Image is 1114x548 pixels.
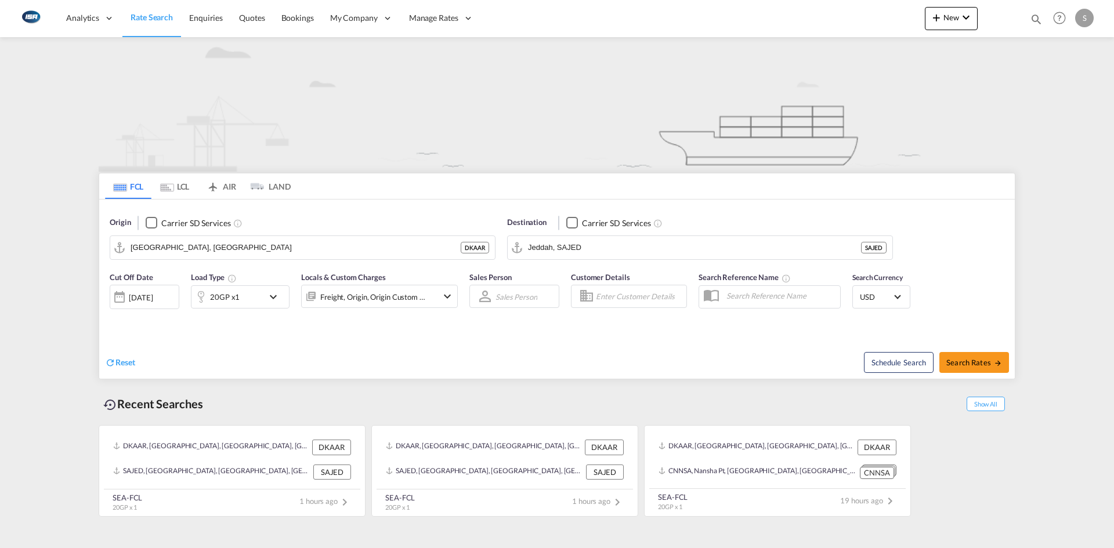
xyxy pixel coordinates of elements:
[161,217,230,229] div: Carrier SD Services
[312,440,351,455] div: DKAAR
[582,217,651,229] div: Carrier SD Services
[1030,13,1043,30] div: icon-magnify
[860,292,892,302] span: USD
[17,5,44,31] img: 1aa151c0c08011ec8d6f413816f9a227.png
[99,37,1015,172] img: new-FCL.png
[105,357,135,369] div: icon-refreshReset
[103,398,117,412] md-icon: icon-backup-restore
[330,12,378,24] span: My Company
[967,397,1005,411] span: Show All
[105,357,115,368] md-icon: icon-refresh
[110,236,495,259] md-input-container: Aarhus, DKAAR
[440,289,454,303] md-icon: icon-chevron-down
[528,239,861,256] input: Search by Port
[929,10,943,24] md-icon: icon-plus 400-fg
[206,180,220,188] md-icon: icon-airplane
[99,425,366,517] recent-search-card: DKAAR, [GEOGRAPHIC_DATA], [GEOGRAPHIC_DATA], [GEOGRAPHIC_DATA], [GEOGRAPHIC_DATA] DKAARSAJED, [GE...
[572,496,624,506] span: 1 hours ago
[371,425,638,517] recent-search-card: DKAAR, [GEOGRAPHIC_DATA], [GEOGRAPHIC_DATA], [GEOGRAPHIC_DATA], [GEOGRAPHIC_DATA] DKAARSAJED, [GE...
[146,217,230,229] md-checkbox: Checkbox No Ink
[189,13,223,23] span: Enquiries
[946,358,1002,367] span: Search Rates
[585,440,624,455] div: DKAAR
[864,352,934,373] button: Note: By default Schedule search will only considerorigin ports, destination ports and cut off da...
[939,352,1009,373] button: Search Ratesicon-arrow-right
[131,12,173,22] span: Rate Search
[469,273,512,282] span: Sales Person
[385,492,415,503] div: SEA-FCL
[105,173,151,199] md-tab-item: FCL
[239,13,265,23] span: Quotes
[586,464,624,480] div: SAJED
[191,285,290,309] div: 20GP x1icon-chevron-down
[1075,9,1094,27] div: S
[281,13,314,23] span: Bookings
[494,288,538,305] md-select: Sales Person
[233,219,243,228] md-icon: Unchecked: Search for CY (Container Yard) services for all selected carriers.Checked : Search for...
[313,464,351,480] div: SAJED
[151,173,198,199] md-tab-item: LCL
[210,289,240,305] div: 20GP x1
[386,440,582,455] div: DKAAR, Aarhus, Denmark, Northern Europe, Europe
[721,287,840,304] input: Search Reference Name
[644,425,911,517] recent-search-card: DKAAR, [GEOGRAPHIC_DATA], [GEOGRAPHIC_DATA], [GEOGRAPHIC_DATA], [GEOGRAPHIC_DATA] DKAARCNNSA, Nan...
[840,496,897,505] span: 19 hours ago
[338,495,352,509] md-icon: icon-chevron-right
[113,503,137,511] span: 20GP x 1
[99,199,1015,379] div: Origin Checkbox No InkUnchecked: Search for CY (Container Yard) services for all selected carrier...
[115,357,135,367] span: Reset
[653,219,663,228] md-icon: Unchecked: Search for CY (Container Yard) services for all selected carriers.Checked : Search for...
[571,273,630,282] span: Customer Details
[994,359,1002,367] md-icon: icon-arrow-right
[301,273,386,282] span: Locals & Custom Charges
[198,173,244,199] md-tab-item: AIR
[566,217,651,229] md-checkbox: Checkbox No Ink
[266,290,286,304] md-icon: icon-chevron-down
[110,217,131,228] span: Origin
[113,440,309,455] div: DKAAR, Aarhus, Denmark, Northern Europe, Europe
[699,273,791,282] span: Search Reference Name
[858,440,896,455] div: DKAAR
[320,289,426,305] div: Freight Origin Origin Custom Factory Stuffing
[859,288,904,305] md-select: Select Currency: $ USDUnited States Dollar
[610,495,624,509] md-icon: icon-chevron-right
[659,464,857,479] div: CNNSA, Nansha Pt, China, Greater China & Far East Asia, Asia Pacific
[925,7,978,30] button: icon-plus 400-fgNewicon-chevron-down
[131,239,461,256] input: Search by Port
[959,10,973,24] md-icon: icon-chevron-down
[129,292,153,303] div: [DATE]
[299,496,352,506] span: 1 hours ago
[507,217,547,228] span: Destination
[191,273,237,282] span: Load Type
[1050,8,1075,29] div: Help
[301,285,458,308] div: Freight Origin Origin Custom Factory Stuffingicon-chevron-down
[658,503,682,510] span: 20GP x 1
[596,288,683,305] input: Enter Customer Details
[658,492,688,502] div: SEA-FCL
[1050,8,1069,28] span: Help
[99,391,208,417] div: Recent Searches
[113,464,310,480] div: SAJED, Jeddah, Saudi Arabia, Middle East, Middle East
[385,503,410,511] span: 20GP x 1
[883,494,897,508] md-icon: icon-chevron-right
[861,242,887,253] div: SAJED
[782,274,791,283] md-icon: Your search will be saved by the below given name
[461,242,489,253] div: DKAAR
[659,440,855,455] div: DKAAR, Aarhus, Denmark, Northern Europe, Europe
[386,464,583,480] div: SAJED, Jeddah, Saudi Arabia, Middle East, Middle East
[227,274,237,283] md-icon: Select multiple loads to view rates
[105,173,291,199] md-pagination-wrapper: Use the left and right arrow keys to navigate between tabs
[860,467,894,479] div: CNNSA
[110,285,179,309] div: [DATE]
[110,273,153,282] span: Cut Off Date
[409,12,458,24] span: Manage Rates
[113,492,142,503] div: SEA-FCL
[852,273,903,282] span: Search Currency
[508,236,892,259] md-input-container: Jeddah, SAJED
[110,308,118,324] md-datepicker: Select
[66,12,99,24] span: Analytics
[1030,13,1043,26] md-icon: icon-magnify
[929,13,973,22] span: New
[244,173,291,199] md-tab-item: LAND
